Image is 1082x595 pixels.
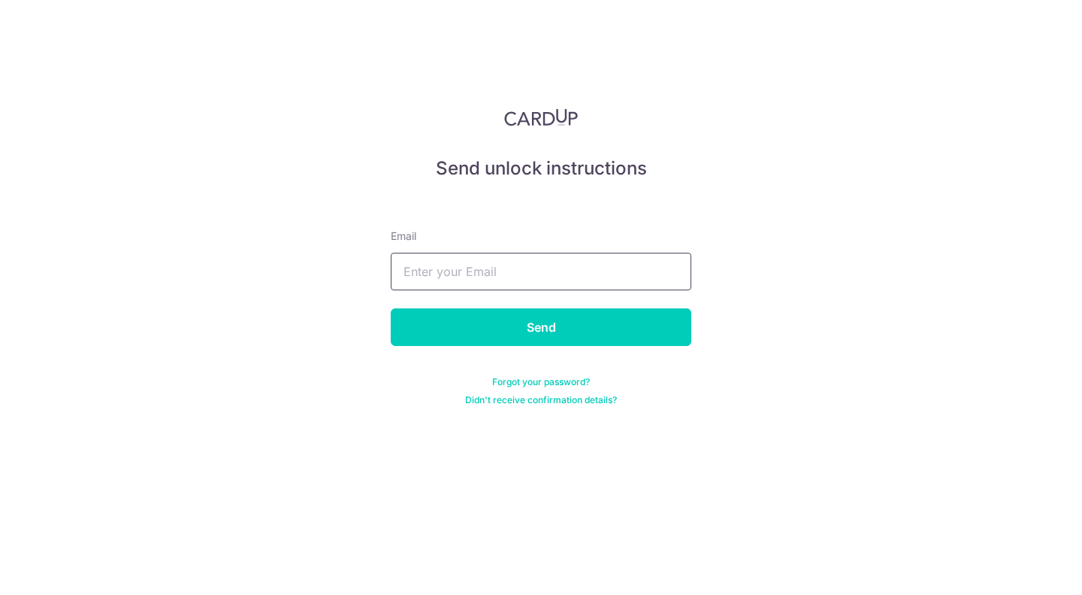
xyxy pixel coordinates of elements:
input: Enter your Email [391,253,691,290]
h5: Send unlock instructions [391,156,691,181]
span: translation missing: en.devise.label.Email [391,229,416,242]
img: CardUp Logo [504,108,578,126]
a: Forgot your password? [492,376,590,388]
a: Didn't receive confirmation details? [465,394,617,406]
input: Send [391,308,691,346]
